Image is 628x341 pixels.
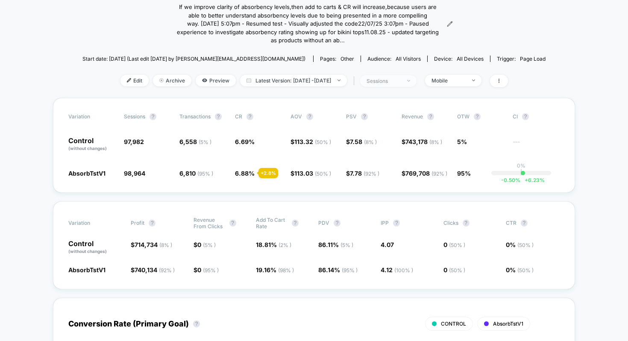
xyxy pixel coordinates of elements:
[315,139,331,145] span: ( 50 % )
[457,113,504,120] span: OTW
[159,267,175,273] span: ( 92 % )
[346,170,379,177] span: $
[256,241,291,248] span: 18.81 %
[68,249,107,254] span: (without changes)
[346,113,357,120] span: PSV
[291,170,331,177] span: $
[131,220,144,226] span: Profit
[153,75,191,86] span: Archive
[443,266,465,273] span: 0
[318,220,329,226] span: PDV
[197,170,213,177] span: ( 95 % )
[351,75,360,87] span: |
[457,138,467,145] span: 5%
[318,241,353,248] span: 86.11 %
[135,241,172,248] span: 714,734
[193,320,200,327] button: ?
[405,138,442,145] span: 743,178
[449,267,465,273] span: ( 50 % )
[340,56,354,62] span: other
[68,137,115,152] p: Control
[306,113,313,120] button: ?
[517,242,534,248] span: ( 50 % )
[361,113,368,120] button: ?
[463,220,470,226] button: ?
[337,79,340,81] img: end
[318,266,358,273] span: 86.14 %
[520,169,522,175] p: |
[402,113,423,120] span: Revenue
[197,266,219,273] span: 0
[247,78,251,82] img: calendar
[203,242,216,248] span: ( 5 % )
[441,320,466,327] span: CONTROL
[68,170,106,177] span: AbsorbTstV1
[235,113,242,120] span: CR
[235,170,255,177] span: 6.88 %
[405,170,447,177] span: 769,708
[256,266,294,273] span: 19.16 %
[124,113,145,120] span: Sessions
[449,242,465,248] span: ( 50 % )
[68,217,115,229] span: Variation
[194,217,225,229] span: Revenue From Clicks
[393,220,400,226] button: ?
[150,113,156,120] button: ?
[525,177,528,183] span: +
[367,78,401,84] div: sessions
[506,220,516,226] span: CTR
[443,241,465,248] span: 0
[175,3,440,45] span: If we improve clarity of absorbency levels,then add to carts & CR will increase,because users are...
[179,113,211,120] span: Transactions
[381,220,389,226] span: IPP
[124,170,145,177] span: 98,964
[350,138,377,145] span: 7.58
[291,113,302,120] span: AOV
[517,162,525,169] p: 0%
[124,138,144,145] span: 97,982
[278,267,294,273] span: ( 98 % )
[135,266,175,273] span: 740,134
[258,168,278,178] div: + 2.8 %
[346,138,377,145] span: $
[443,220,458,226] span: Clicks
[279,242,291,248] span: ( 2 % )
[407,80,410,82] img: end
[120,75,149,86] span: Edit
[159,242,172,248] span: ( 8 % )
[513,139,560,152] span: ---
[396,56,421,62] span: All Visitors
[159,78,164,82] img: end
[520,177,545,183] span: 6.23 %
[68,266,106,273] span: AbsorbTstV1
[429,139,442,145] span: ( 8 % )
[520,56,546,62] span: Page Load
[367,56,421,62] div: Audience:
[501,177,520,183] span: -0.50 %
[196,75,236,86] span: Preview
[179,170,213,177] span: 6,810
[431,170,447,177] span: ( 92 % )
[194,241,216,248] span: $
[364,170,379,177] span: ( 92 % )
[68,113,115,120] span: Variation
[506,266,534,273] span: 0 %
[68,146,107,151] span: (without changes)
[472,79,475,81] img: end
[197,241,216,248] span: 0
[334,220,340,226] button: ?
[342,267,358,273] span: ( 95 % )
[402,170,447,177] span: $
[522,113,529,120] button: ?
[240,75,347,86] span: Latest Version: [DATE] - [DATE]
[294,138,331,145] span: 113.32
[247,113,253,120] button: ?
[127,78,131,82] img: edit
[457,170,471,177] span: 95%
[381,266,413,273] span: 4.12
[493,320,523,327] span: AbsorbTstV1
[474,113,481,120] button: ?
[199,139,211,145] span: ( 5 % )
[229,220,236,226] button: ?
[291,138,331,145] span: $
